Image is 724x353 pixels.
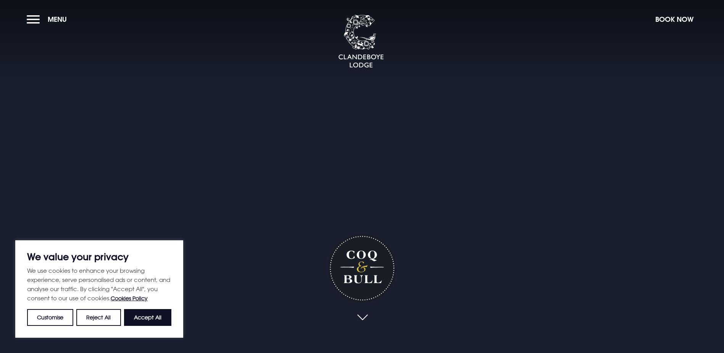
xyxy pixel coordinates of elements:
img: Clandeboye Lodge [338,15,384,68]
button: Customise [27,309,73,326]
button: Book Now [651,11,697,28]
span: Menu [48,15,67,24]
h1: Coq & Bull [328,234,396,302]
button: Reject All [76,309,121,326]
button: Menu [27,11,71,28]
div: We value your privacy [15,240,183,338]
p: We value your privacy [27,252,171,261]
button: Accept All [124,309,171,326]
a: Cookies Policy [111,295,148,301]
p: We use cookies to enhance your browsing experience, serve personalised ads or content, and analys... [27,266,171,303]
